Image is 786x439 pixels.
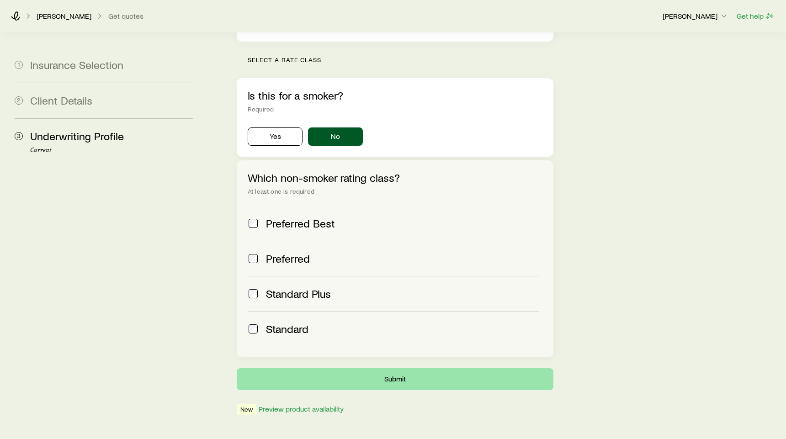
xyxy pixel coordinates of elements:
p: [PERSON_NAME] [37,11,91,21]
span: Client Details [30,94,92,107]
input: Standard [249,324,258,333]
button: No [308,127,363,146]
button: Get help [736,11,775,21]
div: At least one is required [248,188,542,195]
input: Standard Plus [249,289,258,298]
button: [PERSON_NAME] [662,11,729,22]
span: Preferred [266,252,310,265]
span: Underwriting Profile [30,129,124,143]
span: Insurance Selection [30,58,123,71]
p: Current [30,147,193,154]
span: Standard Plus [266,287,331,300]
button: Get quotes [108,12,144,21]
span: Standard [266,323,308,335]
button: Yes [248,127,303,146]
div: Required [248,106,542,113]
span: 3 [15,132,23,140]
span: Preferred Best [266,217,335,230]
p: Select a rate class [248,56,553,63]
p: [PERSON_NAME] [663,11,728,21]
button: Submit [237,368,553,390]
input: Preferred Best [249,219,258,228]
p: Is this for a smoker? [248,89,542,102]
p: Which non-smoker rating class? [248,171,542,184]
input: Preferred [249,254,258,263]
button: Preview product availability [258,405,344,413]
span: 1 [15,61,23,69]
span: 2 [15,96,23,105]
span: New [240,406,253,415]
